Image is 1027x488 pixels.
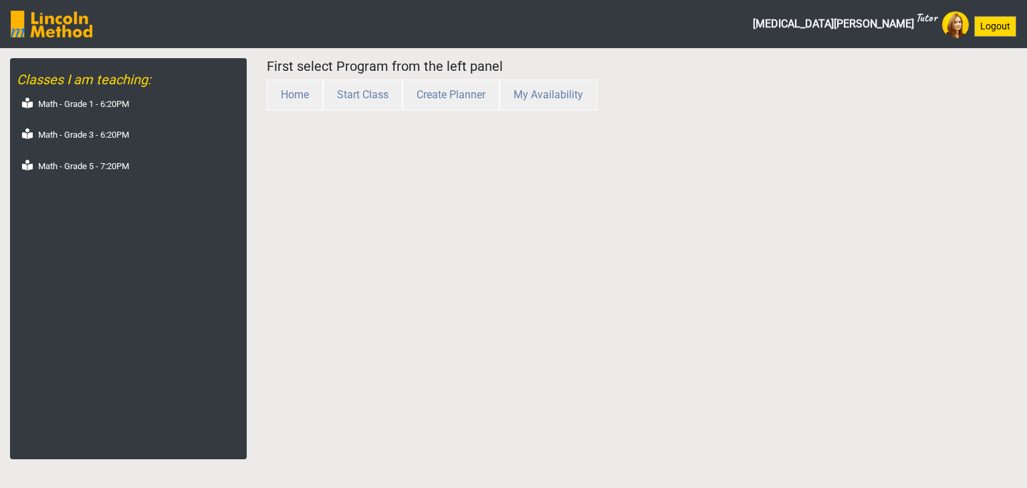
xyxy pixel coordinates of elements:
a: Create Planner [403,88,499,101]
button: Start Class [323,80,403,110]
a: Math - Grade 5 - 7:20PM [17,155,247,181]
img: SGY6awQAAAABJRU5ErkJggg== [11,11,92,37]
img: Avatar [942,11,969,38]
button: Create Planner [403,80,499,110]
button: Home [267,80,323,110]
a: Math - Grade 1 - 6:20PM [17,93,247,119]
button: My Availability [499,80,597,110]
span: [MEDICAL_DATA][PERSON_NAME] [753,11,937,37]
label: Math - Grade 3 - 6:20PM [38,128,129,142]
sup: Tutor [915,10,937,25]
h5: Classes I am teaching: [17,72,247,88]
h5: First select Program from the left panel [267,58,1017,74]
a: Start Class [323,88,403,101]
label: Math - Grade 5 - 7:20PM [38,160,129,173]
a: My Availability [499,88,597,101]
a: Math - Grade 3 - 6:20PM [17,124,247,150]
label: Math - Grade 1 - 6:20PM [38,98,129,111]
button: Logout [974,16,1016,37]
a: Home [267,88,323,101]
